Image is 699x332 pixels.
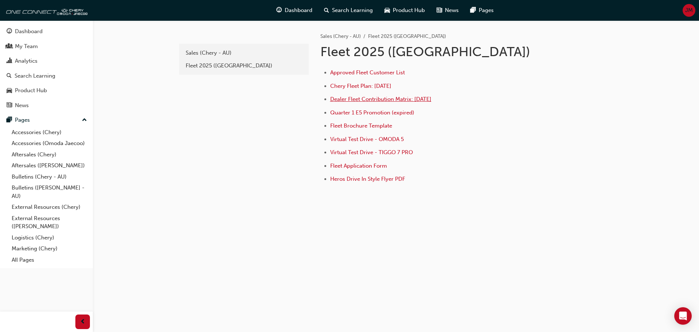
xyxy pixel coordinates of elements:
[3,113,90,127] button: Pages
[80,317,86,327] span: prev-icon
[379,3,431,18] a: car-iconProduct Hub
[15,57,37,65] div: Analytics
[9,202,90,213] a: External Resources (Chery)
[479,6,494,15] span: Pages
[7,28,12,35] span: guage-icon
[7,102,12,109] span: news-icon
[445,6,459,15] span: News
[182,47,306,59] a: Sales (Chery - AU)
[3,54,90,68] a: Analytics
[330,136,404,142] a: Virtual Test Drive - OMODA 5
[9,160,90,171] a: Aftersales ([PERSON_NAME])
[330,83,391,89] a: Chery Fleet Plan: [DATE]
[318,3,379,18] a: search-iconSearch Learning
[9,254,90,266] a: All Pages
[3,99,90,112] a: News
[330,149,413,156] a: Virtual Test Drive - TIGGO 7 PRO
[9,149,90,160] a: Aftersales (Chery)
[683,4,695,17] button: JM
[330,122,392,129] a: Fleet Brochure Template
[9,213,90,232] a: External Resources ([PERSON_NAME])
[7,43,12,50] span: people-icon
[9,127,90,138] a: Accessories (Chery)
[332,6,373,15] span: Search Learning
[270,3,318,18] a: guage-iconDashboard
[330,163,387,169] a: Fleet Application Form
[186,62,302,70] div: Fleet 2025 ([GEOGRAPHIC_DATA])
[330,176,405,182] a: Heros Drive In Style Flyer PDF
[3,25,90,38] a: Dashboard
[320,33,361,39] a: Sales (Chery - AU)
[82,116,87,125] span: up-icon
[9,182,90,202] a: Bulletins ([PERSON_NAME] - AU)
[330,69,405,76] a: Approved Fleet Customer List
[7,58,12,65] span: chart-icon
[3,69,90,83] a: Search Learning
[320,44,559,60] h1: Fleet 2025 ([GEOGRAPHIC_DATA])
[3,23,90,113] button: DashboardMy TeamAnalyticsSearch LearningProduct HubNews
[3,40,90,53] a: My Team
[368,32,446,41] li: Fleet 2025 ([GEOGRAPHIC_DATA])
[15,116,30,124] div: Pages
[324,6,329,15] span: search-icon
[9,171,90,183] a: Bulletins (Chery - AU)
[3,84,90,97] a: Product Hub
[9,232,90,243] a: Logistics (Chery)
[276,6,282,15] span: guage-icon
[685,6,693,15] span: JM
[285,6,312,15] span: Dashboard
[465,3,499,18] a: pages-iconPages
[15,27,43,36] div: Dashboard
[431,3,465,18] a: news-iconNews
[9,243,90,254] a: Marketing (Chery)
[393,6,425,15] span: Product Hub
[15,42,38,51] div: My Team
[384,6,390,15] span: car-icon
[182,59,306,72] a: Fleet 2025 ([GEOGRAPHIC_DATA])
[674,307,692,325] div: Open Intercom Messenger
[7,73,12,79] span: search-icon
[15,72,55,80] div: Search Learning
[9,138,90,149] a: Accessories (Omoda Jaecoo)
[15,86,47,95] div: Product Hub
[330,109,414,116] a: Quarter 1 E5 Promotion (expired)
[7,87,12,94] span: car-icon
[15,101,29,110] div: News
[330,96,431,102] a: Dealer Fleet Contribution Matrix: [DATE]
[4,3,87,17] img: oneconnect
[470,6,476,15] span: pages-icon
[7,117,12,124] span: pages-icon
[437,6,442,15] span: news-icon
[186,49,302,57] div: Sales (Chery - AU)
